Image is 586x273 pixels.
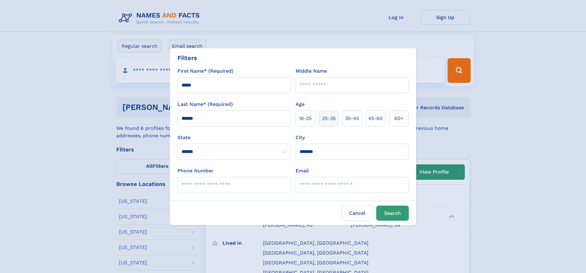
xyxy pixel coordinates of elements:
label: City [296,134,305,141]
span: 60+ [394,115,404,122]
label: Phone Number [177,167,213,175]
span: 45‑60 [368,115,383,122]
label: Cancel [341,206,374,221]
label: Age [296,101,305,108]
label: State [177,134,291,141]
span: 18‑25 [299,115,312,122]
label: Middle Name [296,67,327,75]
label: Email [296,167,309,175]
button: Search [376,206,409,221]
label: Last Name* (Required) [177,101,233,108]
span: 35‑45 [345,115,359,122]
label: First Name* (Required) [177,67,233,75]
span: 25‑35 [322,115,336,122]
div: Filters [177,53,197,62]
